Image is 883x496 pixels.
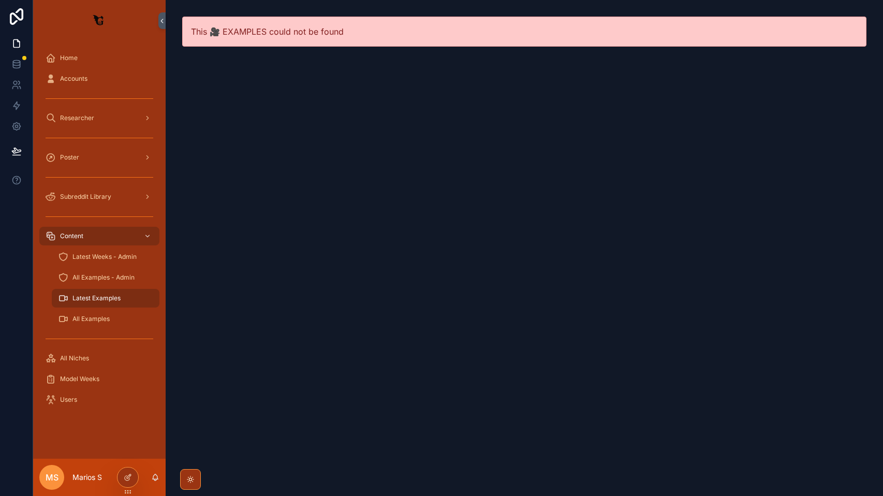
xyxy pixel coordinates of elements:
[60,114,94,122] span: Researcher
[72,273,135,282] span: All Examples - Admin
[39,370,159,388] a: Model Weeks
[60,375,99,383] span: Model Weeks
[52,247,159,266] a: Latest Weeks - Admin
[191,26,344,37] span: This 🎥 EXAMPLES could not be found
[91,12,108,29] img: App logo
[72,253,137,261] span: Latest Weeks - Admin
[60,396,77,404] span: Users
[60,354,89,362] span: All Niches
[39,109,159,127] a: Researcher
[39,148,159,167] a: Poster
[72,294,121,302] span: Latest Examples
[39,187,159,206] a: Subreddit Library
[39,49,159,67] a: Home
[52,289,159,308] a: Latest Examples
[52,268,159,287] a: All Examples - Admin
[39,69,159,88] a: Accounts
[72,472,102,483] p: Marios S
[33,41,166,422] div: scrollable content
[60,54,78,62] span: Home
[72,315,110,323] span: All Examples
[39,349,159,368] a: All Niches
[39,227,159,245] a: Content
[52,310,159,328] a: All Examples
[39,390,159,409] a: Users
[60,153,79,162] span: Poster
[60,75,87,83] span: Accounts
[60,193,111,201] span: Subreddit Library
[60,232,83,240] span: Content
[46,471,58,484] span: MS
